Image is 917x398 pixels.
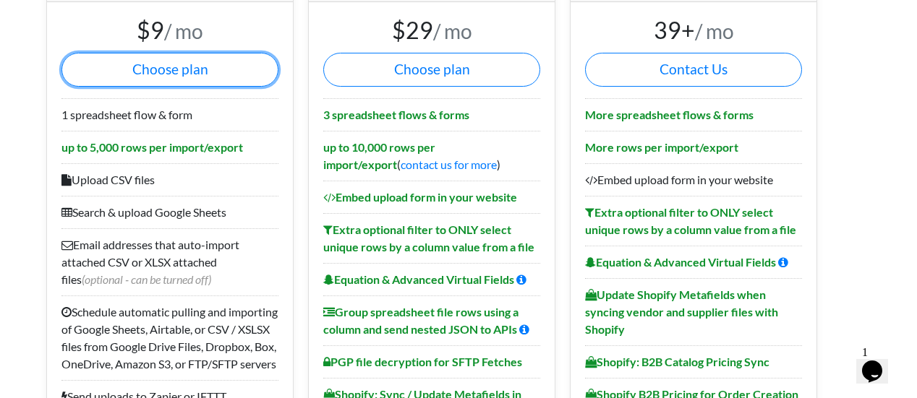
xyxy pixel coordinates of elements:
b: PGP file decryption for SFTP Fetches [323,355,522,368]
small: / mo [164,19,203,43]
b: up to 10,000 rows per import/export [323,140,435,171]
button: Choose plan [323,53,540,87]
small: / mo [433,19,472,43]
a: Contact Us [585,53,802,87]
b: Extra optional filter to ONLY select unique rows by a column value from a file [585,205,796,236]
li: ( ) [323,131,540,181]
b: More spreadsheet flows & forms [585,108,754,121]
b: Shopify: B2B Catalog Pricing Sync [585,355,769,368]
b: Update Shopify Metafields when syncing vendor and supplier files with Shopify [585,287,778,336]
li: Email addresses that auto-import attached CSV or XLSX attached files [61,228,278,295]
h3: $9 [61,17,278,44]
li: 1 spreadsheet flow & form [61,98,278,131]
b: Extra optional filter to ONLY select unique rows by a column value from a file [323,222,534,254]
iframe: chat widget [856,340,903,384]
b: up to 5,000 rows per import/export [61,140,243,154]
span: (optional - can be turned off) [82,272,211,286]
button: Choose plan [61,53,278,87]
li: Embed upload form in your website [585,163,802,196]
li: Search & upload Google Sheets [61,196,278,228]
li: Schedule automatic pulling and importing of Google Sheets, Airtable, or CSV / XSLSX files from Go... [61,295,278,380]
b: Group spreadsheet file rows using a column and send nested JSON to APIs [323,305,519,336]
b: Equation & Advanced Virtual Fields [323,272,514,286]
li: Upload CSV files [61,163,278,196]
b: More rows per import/export [585,140,738,154]
a: contact us for more [401,157,497,171]
b: Embed upload form in your website [323,190,517,204]
small: / mo [695,19,734,43]
h3: $29 [323,17,540,44]
b: Equation & Advanced Virtual Fields [585,255,776,269]
h3: 39+ [585,17,802,44]
b: 3 spreadsheet flows & forms [323,108,469,121]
